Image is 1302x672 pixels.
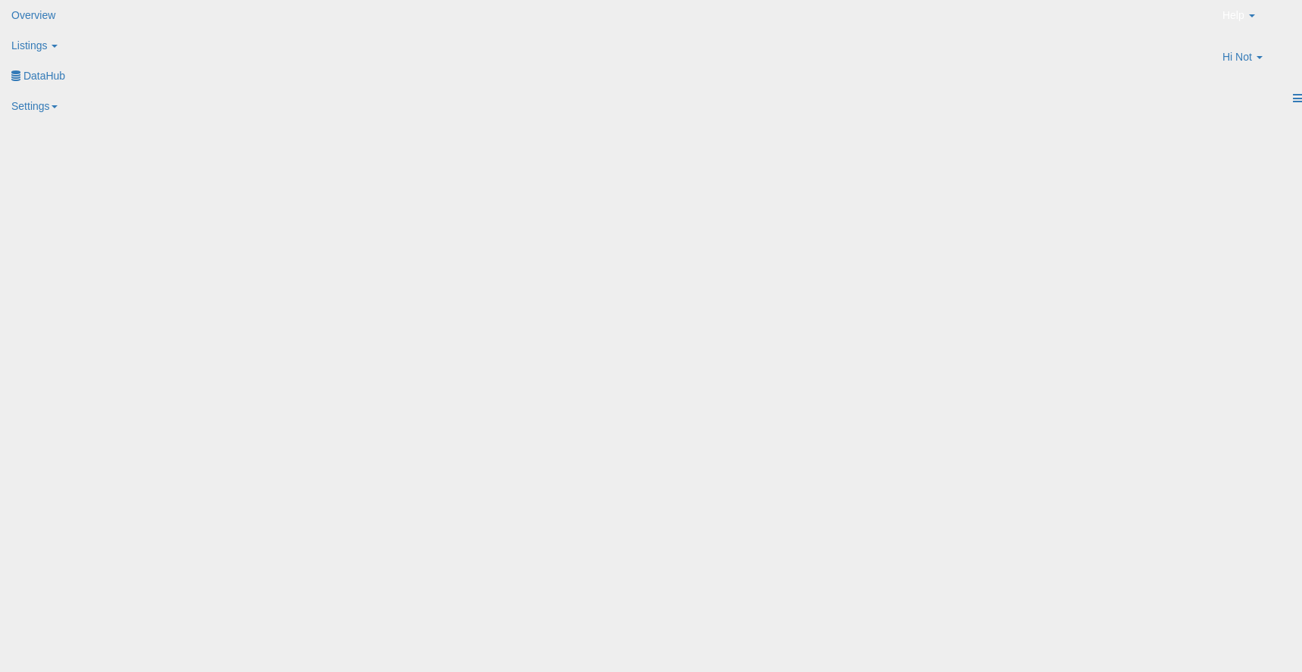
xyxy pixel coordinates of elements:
span: Overview [11,9,55,21]
span: Hi Not [1222,49,1252,64]
span: Help [1222,8,1244,23]
span: DataHub [23,70,65,82]
span: Listings [11,39,47,52]
a: Hi Not [1211,42,1302,83]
